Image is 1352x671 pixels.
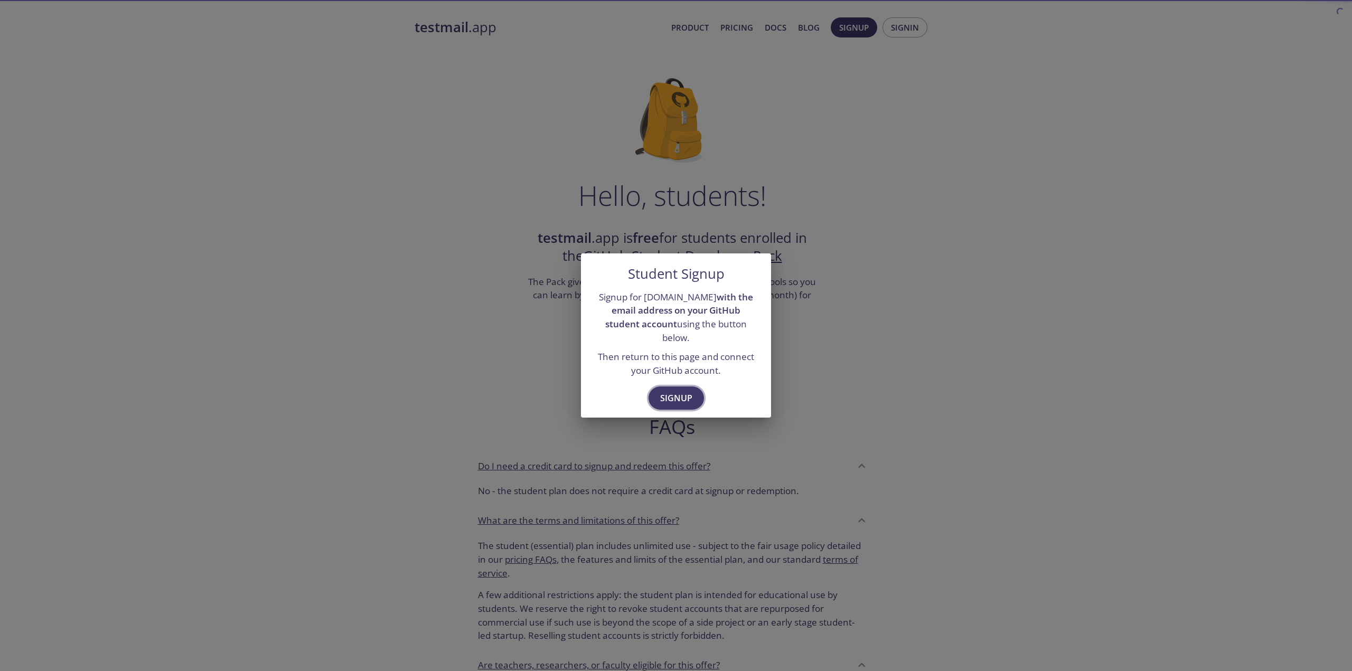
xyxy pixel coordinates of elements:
p: Signup for [DOMAIN_NAME] using the button below. [594,290,758,345]
strong: with the email address on your GitHub student account [605,291,753,330]
h5: Student Signup [628,266,725,282]
span: Signup [660,391,692,405]
p: Then return to this page and connect your GitHub account. [594,350,758,377]
button: Signup [649,386,704,410]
